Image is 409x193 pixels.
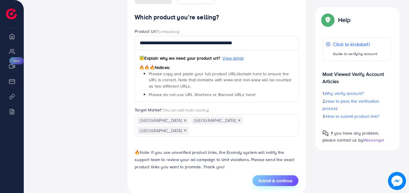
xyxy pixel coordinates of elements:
[338,16,351,23] p: Help
[363,137,384,143] span: Messenger
[135,28,180,34] label: Product Url
[252,175,298,186] button: Submit & continue
[135,107,209,113] label: Target Market
[322,130,379,143] span: If you have any problem, please contact us by
[190,126,291,135] input: Search for option
[322,130,328,136] img: Popup guide
[6,8,17,19] img: logo
[322,90,391,97] p: 1.
[322,66,391,85] p: Most Viewed Verify Account Articles
[139,55,220,61] span: Explain why we need your product url?
[137,126,189,135] span: [GEOGRAPHIC_DATA]
[149,71,291,89] span: Please copy and paste your full product URL/domain here to ensure the URL is correct. Note that d...
[137,117,189,124] span: [GEOGRAPHIC_DATA]
[322,98,391,112] p: 2.
[325,90,364,96] span: Why verify account?
[326,113,379,119] span: How to submit product link?
[333,50,377,58] p: Guide to verifying account
[333,41,377,48] p: Click to kickstart!
[139,64,154,70] span: 🔥🔥🔥
[322,113,391,120] p: 3.
[163,107,209,113] span: (You can add multi-country)
[222,55,244,61] span: View detail
[139,55,144,61] span: 😇
[139,64,170,70] span: Notices:
[184,119,187,122] button: Deselect Pakistan
[322,14,333,25] img: Popup guide
[322,98,380,111] span: How to pass the verification process
[191,117,243,124] span: [GEOGRAPHIC_DATA]
[135,14,298,21] h4: Which product you’re selling?
[158,29,180,34] span: (compulsory)
[238,119,241,122] button: Deselect United Arab Emirates
[135,149,298,170] p: Note: If you use unverified product links, the Ecomdy system will notify the support team to revi...
[258,178,292,184] span: Submit & continue
[184,129,187,132] button: Deselect Saudi Arabia
[388,172,406,190] img: image
[149,92,255,98] span: Please do not use URL Shortens or Banned URLs here!
[135,114,298,137] div: Search for option
[135,149,140,155] span: 🔥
